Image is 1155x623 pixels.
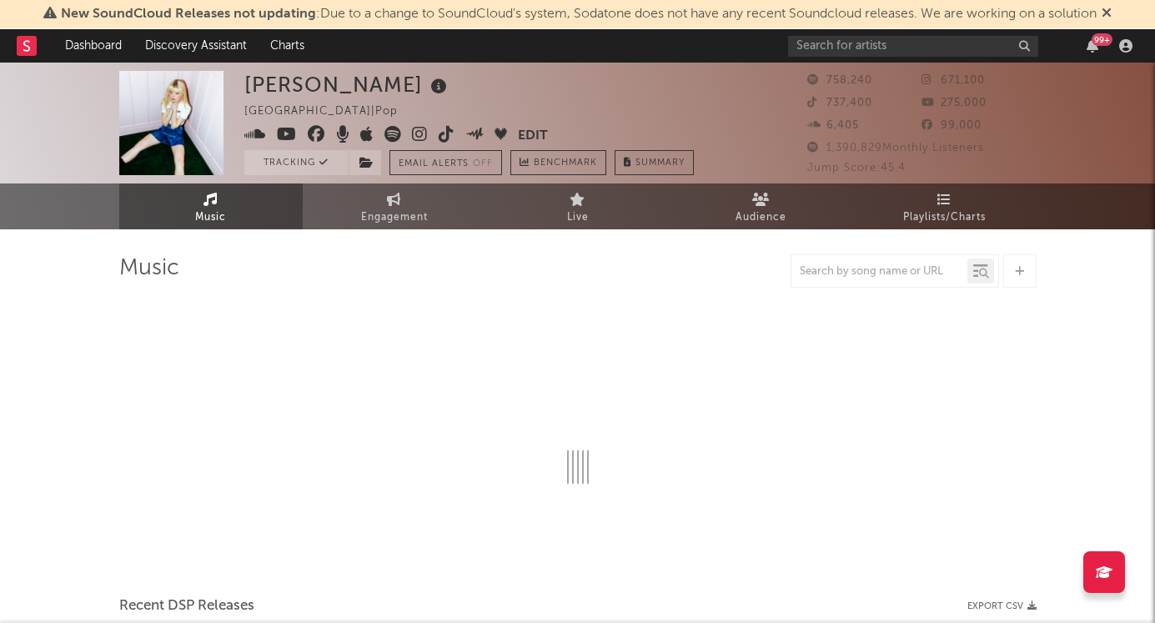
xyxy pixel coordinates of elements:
button: Summary [615,150,694,175]
a: Playlists/Charts [853,183,1037,229]
span: Music [195,208,226,228]
span: Live [567,208,589,228]
span: Playlists/Charts [903,208,986,228]
button: Edit [518,126,548,147]
em: Off [473,159,493,168]
span: : Due to a change to SoundCloud's system, Sodatone does not have any recent Soundcloud releases. ... [61,8,1097,21]
div: [GEOGRAPHIC_DATA] | Pop [244,102,417,122]
a: Benchmark [510,150,606,175]
a: Charts [259,29,316,63]
span: 1,390,829 Monthly Listeners [807,143,984,153]
input: Search by song name or URL [791,265,967,279]
span: Recent DSP Releases [119,596,254,616]
span: Summary [635,158,685,168]
div: [PERSON_NAME] [244,71,451,98]
a: Engagement [303,183,486,229]
button: Tracking [244,150,349,175]
span: 275,000 [921,98,987,108]
span: 99,000 [921,120,982,131]
div: 99 + [1092,33,1112,46]
span: 758,240 [807,75,872,86]
span: 671,100 [921,75,985,86]
input: Search for artists [788,36,1038,57]
span: Jump Score: 45.4 [807,163,906,173]
span: Benchmark [534,153,597,173]
span: 737,400 [807,98,872,108]
a: Music [119,183,303,229]
span: Audience [736,208,786,228]
a: Live [486,183,670,229]
button: Email AlertsOff [389,150,502,175]
span: Engagement [361,208,428,228]
a: Discovery Assistant [133,29,259,63]
button: Export CSV [967,601,1037,611]
button: 99+ [1087,39,1098,53]
span: New SoundCloud Releases not updating [61,8,316,21]
a: Audience [670,183,853,229]
span: 6,405 [807,120,859,131]
a: Dashboard [53,29,133,63]
span: Dismiss [1102,8,1112,21]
